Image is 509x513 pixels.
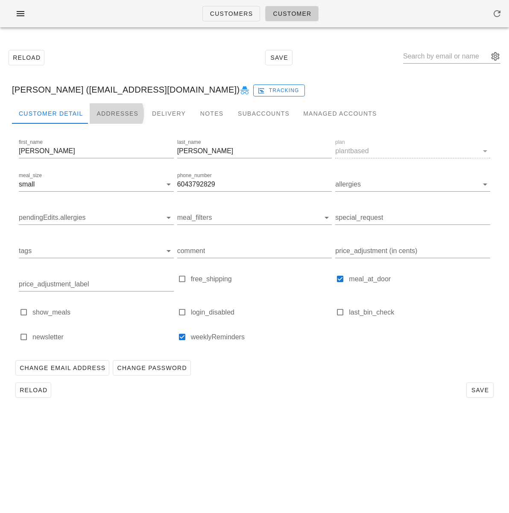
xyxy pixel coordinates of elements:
[19,181,35,188] div: small
[19,139,43,146] label: first_name
[231,103,296,124] div: Subaccounts
[265,6,319,21] a: Customer
[253,83,305,96] a: Tracking
[490,51,500,61] button: appended action
[191,308,332,317] label: login_disabled
[335,178,490,191] div: allergies
[117,364,187,371] span: Change Password
[15,360,109,376] button: Change Email Address
[90,103,145,124] div: Addresses
[19,211,174,224] div: pendingEdits.allergies
[193,103,231,124] div: Notes
[19,178,174,191] div: meal_sizesmall
[15,382,51,398] button: Reload
[349,275,490,283] label: meal_at_door
[202,6,260,21] a: Customers
[19,244,174,258] div: tags
[272,10,311,17] span: Customer
[9,50,44,65] button: Reload
[19,387,47,393] span: Reload
[335,144,490,158] div: planplantbased
[113,360,190,376] button: Change Password
[296,103,383,124] div: Managed Accounts
[19,172,42,179] label: meal_size
[259,87,299,94] span: Tracking
[5,76,504,103] div: [PERSON_NAME] ([EMAIL_ADDRESS][DOMAIN_NAME])
[335,139,345,146] label: plan
[177,172,212,179] label: phone_number
[253,85,305,96] button: Tracking
[19,364,105,371] span: Change Email Address
[177,139,201,146] label: last_name
[210,10,253,17] span: Customers
[32,308,174,317] label: show_meals
[177,211,332,224] div: meal_filters
[349,308,490,317] label: last_bin_check
[12,103,90,124] div: Customer Detail
[403,50,489,63] input: Search by email or name
[191,275,332,283] label: free_shipping
[12,54,41,61] span: Reload
[191,333,332,341] label: weeklyReminders
[32,333,174,341] label: newsletter
[470,387,490,393] span: Save
[269,54,289,61] span: Save
[145,103,193,124] div: Delivery
[466,382,494,398] button: Save
[265,50,293,65] button: Save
